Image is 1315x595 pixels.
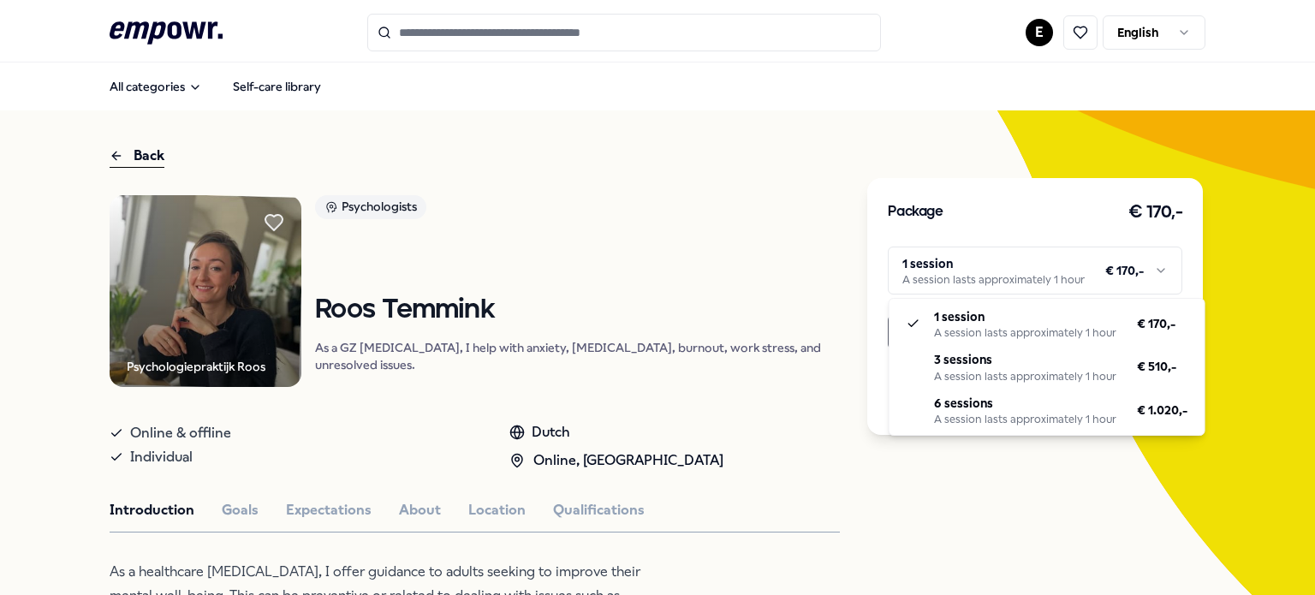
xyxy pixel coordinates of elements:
[934,394,1116,413] p: 6 sessions
[934,370,1116,384] div: A session lasts approximately 1 hour
[1137,357,1176,376] span: € 510,-
[934,326,1116,340] div: A session lasts approximately 1 hour
[934,350,1116,369] p: 3 sessions
[934,307,1116,326] p: 1 session
[1137,401,1187,419] span: € 1.020,-
[934,413,1116,426] div: A session lasts approximately 1 hour
[1137,314,1175,333] span: € 170,-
